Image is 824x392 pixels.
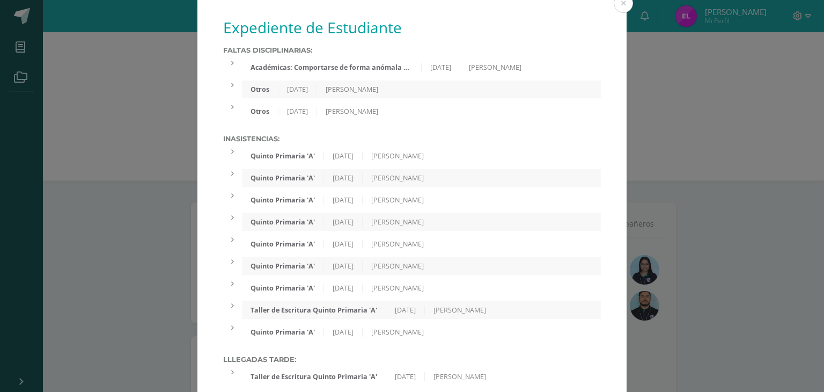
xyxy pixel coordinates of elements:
[317,107,387,116] div: [PERSON_NAME]
[242,328,324,337] div: Quinto Primaria 'A'
[278,107,317,116] div: [DATE]
[363,284,432,293] div: [PERSON_NAME]
[242,151,324,161] div: Quinto Primaria 'A'
[242,63,421,72] div: Académicas: Comportarse de forma anómala en pruebas o exámenes.
[363,195,432,205] div: [PERSON_NAME]
[242,239,324,249] div: Quinto Primaria 'A'
[324,217,363,227] div: [DATE]
[363,262,432,271] div: [PERSON_NAME]
[242,306,386,315] div: Taller de Escritura Quinto Primaria 'A'
[386,306,425,315] div: [DATE]
[324,284,363,293] div: [DATE]
[278,85,317,94] div: [DATE]
[363,173,432,183] div: [PERSON_NAME]
[223,46,601,54] label: Faltas Disciplinarias:
[242,217,324,227] div: Quinto Primaria 'A'
[460,63,530,72] div: [PERSON_NAME]
[363,239,432,249] div: [PERSON_NAME]
[425,372,495,381] div: [PERSON_NAME]
[242,262,324,271] div: Quinto Primaria 'A'
[223,135,601,143] label: Inasistencias:
[242,85,278,94] div: Otros
[242,173,324,183] div: Quinto Primaria 'A'
[363,217,432,227] div: [PERSON_NAME]
[324,195,363,205] div: [DATE]
[425,306,495,315] div: [PERSON_NAME]
[386,372,425,381] div: [DATE]
[324,173,363,183] div: [DATE]
[324,151,363,161] div: [DATE]
[324,262,363,271] div: [DATE]
[223,355,601,364] label: Lllegadas tarde:
[242,372,386,381] div: Taller de Escritura Quinto Primaria 'A'
[324,328,363,337] div: [DATE]
[422,63,460,72] div: [DATE]
[242,284,324,293] div: Quinto Primaria 'A'
[363,151,432,161] div: [PERSON_NAME]
[363,328,432,337] div: [PERSON_NAME]
[317,85,387,94] div: [PERSON_NAME]
[223,17,601,38] h1: Expediente de Estudiante
[324,239,363,249] div: [DATE]
[242,195,324,205] div: Quinto Primaria 'A'
[242,107,278,116] div: Otros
